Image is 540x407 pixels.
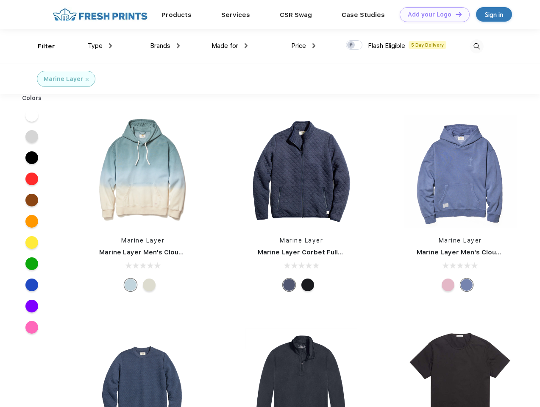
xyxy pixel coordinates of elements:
div: Sign in [485,10,503,20]
span: Flash Eligible [368,42,405,50]
a: CSR Swag [280,11,312,19]
a: Products [161,11,192,19]
a: Sign in [476,7,512,22]
a: Services [221,11,250,19]
a: Marine Layer [439,237,482,244]
a: Marine Layer [280,237,323,244]
span: 5 Day Delivery [409,41,446,49]
img: func=resize&h=266 [86,115,199,228]
img: dropdown.png [109,43,112,48]
a: Marine Layer [121,237,164,244]
img: func=resize&h=266 [404,115,517,228]
img: desktop_search.svg [470,39,484,53]
div: Filter [38,42,55,51]
span: Price [291,42,306,50]
div: Marine Layer [44,75,83,84]
img: filter_cancel.svg [86,78,89,81]
img: dropdown.png [245,43,248,48]
div: Navy [283,279,295,291]
a: Marine Layer Men's Cloud 9 Fleece Hoodie [99,248,237,256]
div: Navy/Cream [143,279,156,291]
img: fo%20logo%202.webp [50,7,150,22]
div: Lilas [442,279,454,291]
span: Brands [150,42,170,50]
a: Marine Layer Corbet Full-Zip Jacket [258,248,375,256]
img: dropdown.png [312,43,315,48]
img: dropdown.png [177,43,180,48]
div: Cool Ombre [124,279,137,291]
div: Black [301,279,314,291]
div: Add your Logo [408,11,451,18]
span: Type [88,42,103,50]
span: Made for [212,42,238,50]
div: Colors [16,94,48,103]
div: Vintage Indigo [460,279,473,291]
img: DT [456,12,462,17]
img: func=resize&h=266 [245,115,358,228]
